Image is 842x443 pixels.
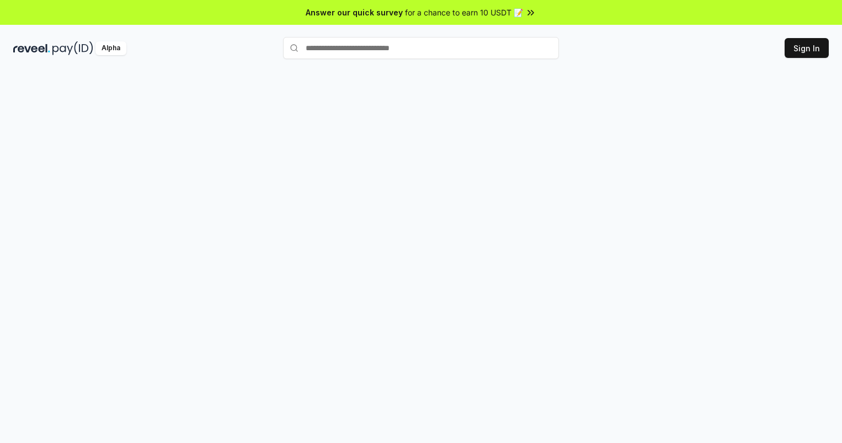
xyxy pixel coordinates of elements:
span: Answer our quick survey [306,7,403,18]
div: Alpha [95,41,126,55]
span: for a chance to earn 10 USDT 📝 [405,7,523,18]
button: Sign In [785,38,829,58]
img: pay_id [52,41,93,55]
img: reveel_dark [13,41,50,55]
